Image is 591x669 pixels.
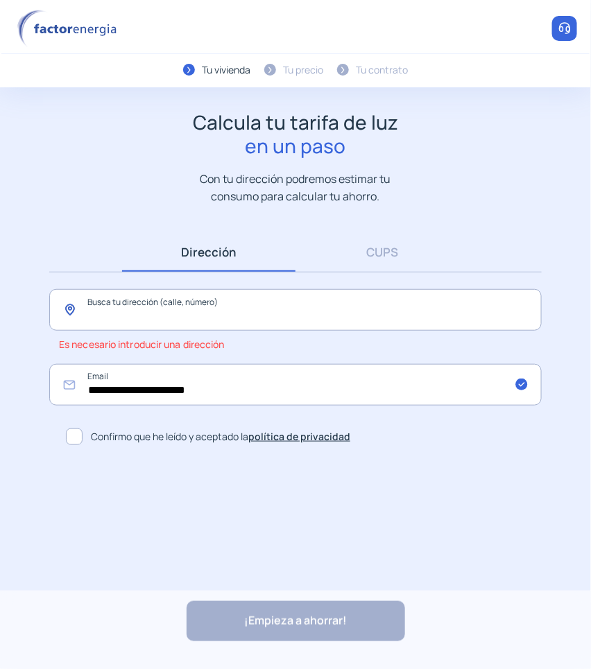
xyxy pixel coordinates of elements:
[558,21,572,35] img: llamar
[193,111,398,157] h1: Calcula tu tarifa de luz
[122,232,295,272] a: Dirección
[187,171,405,205] p: Con tu dirección podremos estimar tu consumo para calcular tu ahorro.
[283,62,323,78] div: Tu precio
[91,429,350,444] span: Confirmo que he leído y aceptado la
[248,430,350,443] a: política de privacidad
[295,232,469,272] a: CUPS
[193,134,398,158] span: en un paso
[356,62,408,78] div: Tu contrato
[59,331,225,358] span: Es necesario introducir una dirección
[202,62,250,78] div: Tu vivienda
[14,10,125,48] img: logo factor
